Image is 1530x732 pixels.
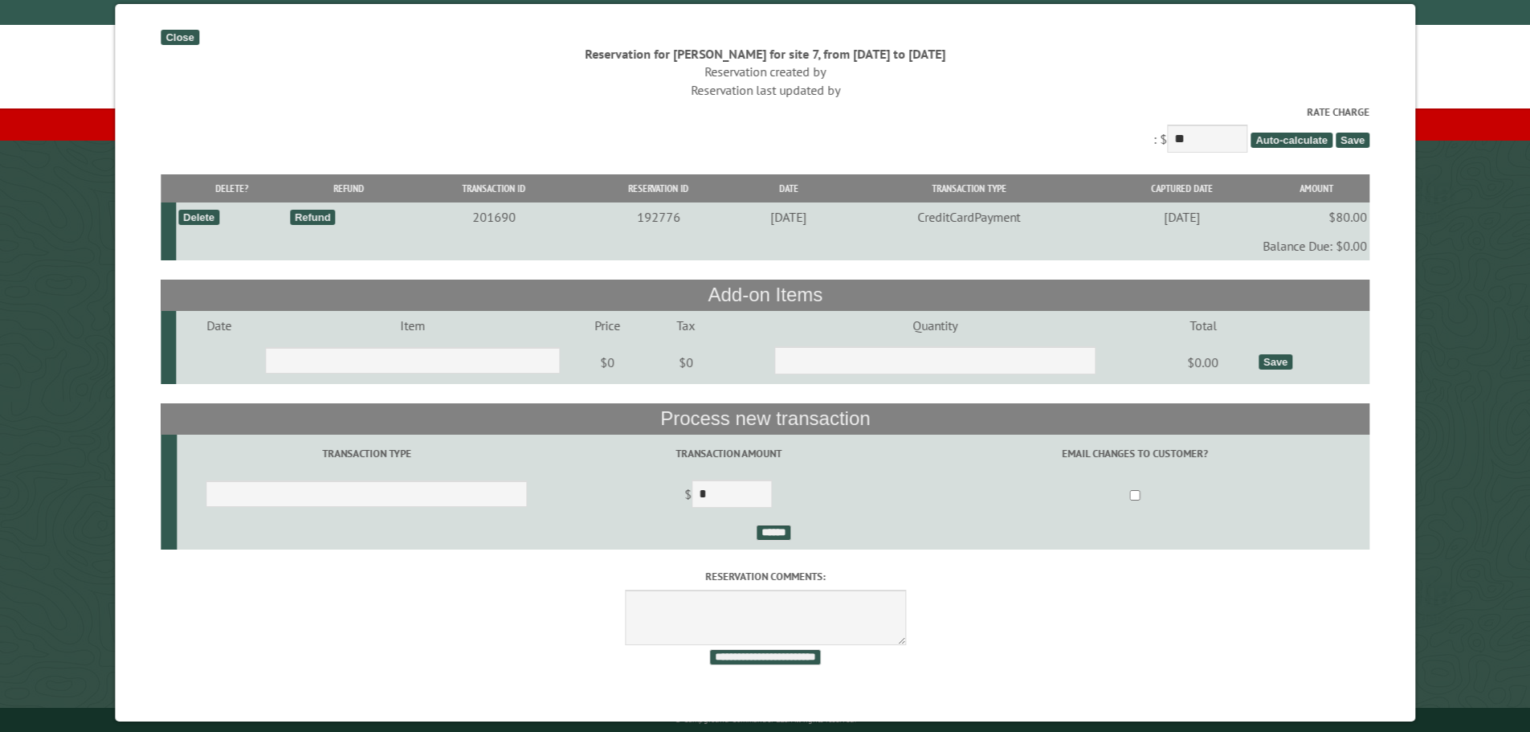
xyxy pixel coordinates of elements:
td: $0 [651,340,720,385]
td: Price [562,311,651,340]
th: Captured Date [1100,174,1264,202]
th: Reservation ID [578,174,739,202]
div: Save [1259,354,1292,370]
label: Rate Charge [161,104,1369,120]
td: Date [176,311,263,340]
label: Transaction Type [179,446,553,461]
td: Total [1150,311,1256,340]
td: $ [556,473,900,518]
th: Amount [1263,174,1369,202]
label: Email changes to customer? [903,446,1367,461]
th: Delete? [176,174,288,202]
td: $0.00 [1150,340,1256,385]
div: Delete [178,210,219,225]
div: Reservation last updated by [161,81,1369,99]
div: Close [161,30,198,45]
span: Auto-calculate [1251,133,1332,148]
th: Transaction ID [410,174,578,202]
th: Refund [287,174,410,202]
div: Reservation for [PERSON_NAME] for site 7, from [DATE] to [DATE] [161,45,1369,63]
td: $80.00 [1263,202,1369,231]
td: 192776 [578,202,739,231]
th: Process new transaction [161,403,1369,434]
td: Quantity [720,311,1149,340]
th: Add-on Items [161,280,1369,310]
td: [DATE] [739,202,838,231]
th: Transaction Type [838,174,1100,202]
label: Transaction Amount [558,446,898,461]
span: Save [1336,133,1369,148]
td: $0 [562,340,651,385]
div: Reservation created by [161,63,1369,80]
td: [DATE] [1100,202,1264,231]
td: Tax [651,311,720,340]
div: Refund [290,210,336,225]
small: © Campground Commander LLC. All rights reserved. [675,714,856,725]
td: Item [263,311,562,340]
label: Reservation comments: [161,569,1369,584]
div: : $ [161,104,1369,157]
td: Balance Due: $0.00 [176,231,1369,260]
th: Date [739,174,838,202]
td: CreditCardPayment [838,202,1100,231]
td: 201690 [410,202,578,231]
